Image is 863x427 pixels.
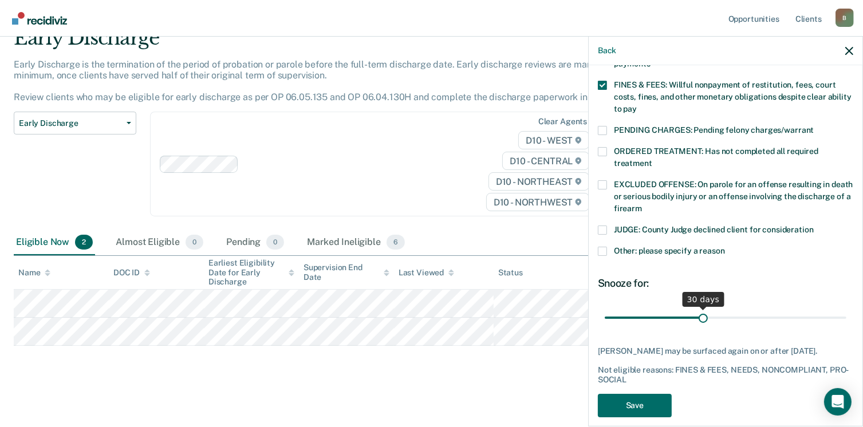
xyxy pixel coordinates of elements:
div: [PERSON_NAME] may be surfaced again on or after [DATE]. [598,346,853,356]
button: Save [598,394,672,417]
span: D10 - CENTRAL [502,152,589,170]
span: 6 [387,235,405,250]
span: 0 [186,235,203,250]
span: Other: please specify a reason [614,246,725,255]
div: Marked Ineligible [305,230,407,255]
div: Status [498,268,523,278]
p: Early Discharge is the termination of the period of probation or parole before the full-term disc... [14,59,629,103]
div: Early Discharge [14,26,661,59]
div: Eligible Now [14,230,95,255]
span: JUDGE: County Judge declined client for consideration [614,225,814,234]
button: Profile dropdown button [836,9,854,27]
span: D10 - NORTHWEST [486,193,589,211]
span: EXCLUDED OFFENSE: On parole for an offense resulting in death or serious bodily injury or an offe... [614,180,853,213]
div: Almost Eligible [113,230,206,255]
div: Name [18,268,50,278]
div: Clear agents [538,117,587,126]
span: PENDING CHARGES: Pending felony charges/warrant [614,125,814,135]
div: Not eligible reasons: FINES & FEES, NEEDS, NONCOMPLIANT, PRO-SOCIAL [598,365,853,385]
div: Pending [224,230,286,255]
div: Open Intercom Messenger [824,388,852,416]
button: Back [598,46,616,56]
span: FINES & FEES: Willful nonpayment of restitution, fees, court costs, fines, and other monetary obl... [614,80,852,113]
span: D10 - NORTHEAST [488,172,589,191]
div: 30 days [683,292,724,307]
span: ORDERED TREATMENT: Has not completed all required treatment [614,147,818,168]
div: Snooze for: [598,277,853,290]
div: Supervision End Date [304,263,389,282]
div: B [836,9,854,27]
div: DOC ID [113,268,150,278]
div: Earliest Eligibility Date for Early Discharge [208,258,294,287]
span: D10 - WEST [518,131,589,149]
span: Early Discharge [19,118,122,128]
span: 2 [75,235,93,250]
span: 0 [266,235,284,250]
img: Recidiviz [12,12,67,25]
div: Last Viewed [399,268,454,278]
